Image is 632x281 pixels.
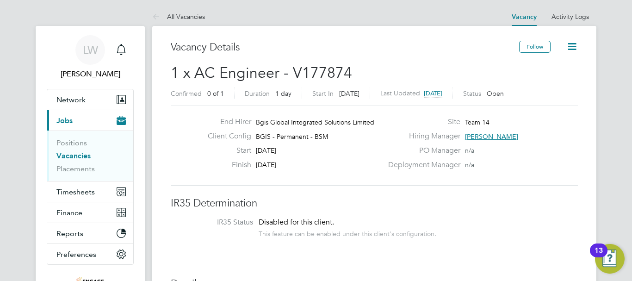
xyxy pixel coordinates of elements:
label: Last Updated [380,89,420,97]
label: Duration [245,89,270,98]
label: IR35 Status [180,218,253,227]
div: This feature can be enabled under this client's configuration. [259,227,436,238]
span: 1 x AC Engineer - V177874 [171,64,352,82]
span: Open [487,89,504,98]
span: Jobs [56,116,73,125]
span: LW [83,44,98,56]
span: Disabled for this client. [259,218,334,227]
label: Status [463,89,481,98]
a: Activity Logs [551,12,589,21]
div: 13 [595,250,603,262]
span: Bgis Global Integrated Solutions Limited [256,118,374,126]
span: Network [56,95,86,104]
label: Hiring Manager [383,131,460,141]
span: Team 14 [465,118,489,126]
span: Preferences [56,250,96,259]
a: LW[PERSON_NAME] [47,35,134,80]
span: [DATE] [339,89,359,98]
span: Timesheets [56,187,95,196]
label: End Hirer [200,117,251,127]
label: Start [200,146,251,156]
span: 1 day [275,89,291,98]
button: Reports [47,223,133,244]
a: Positions [56,138,87,147]
a: Vacancy [512,13,537,21]
button: Finance [47,202,133,223]
button: Network [47,89,133,110]
h3: IR35 Determination [171,197,578,210]
span: 0 of 1 [207,89,224,98]
label: Deployment Manager [383,160,460,170]
label: PO Manager [383,146,460,156]
span: [DATE] [424,89,442,97]
button: Jobs [47,110,133,131]
label: Confirmed [171,89,202,98]
button: Follow [519,41,551,53]
button: Open Resource Center, 13 new notifications [595,244,625,274]
span: n/a [465,161,474,169]
span: n/a [465,146,474,155]
span: BGIS - Permanent - BSM [256,132,328,141]
button: Preferences [47,244,133,264]
label: Site [383,117,460,127]
span: [DATE] [256,161,276,169]
a: Placements [56,164,95,173]
span: Liam Wright [47,69,134,80]
label: Client Config [200,131,251,141]
span: Reports [56,229,83,238]
a: All Vacancies [152,12,205,21]
span: [DATE] [256,146,276,155]
h3: Vacancy Details [171,41,519,54]
label: Start In [312,89,334,98]
a: Vacancies [56,151,91,160]
span: Finance [56,208,82,217]
button: Timesheets [47,181,133,202]
label: Finish [200,160,251,170]
span: [PERSON_NAME] [465,132,518,141]
div: Jobs [47,131,133,181]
